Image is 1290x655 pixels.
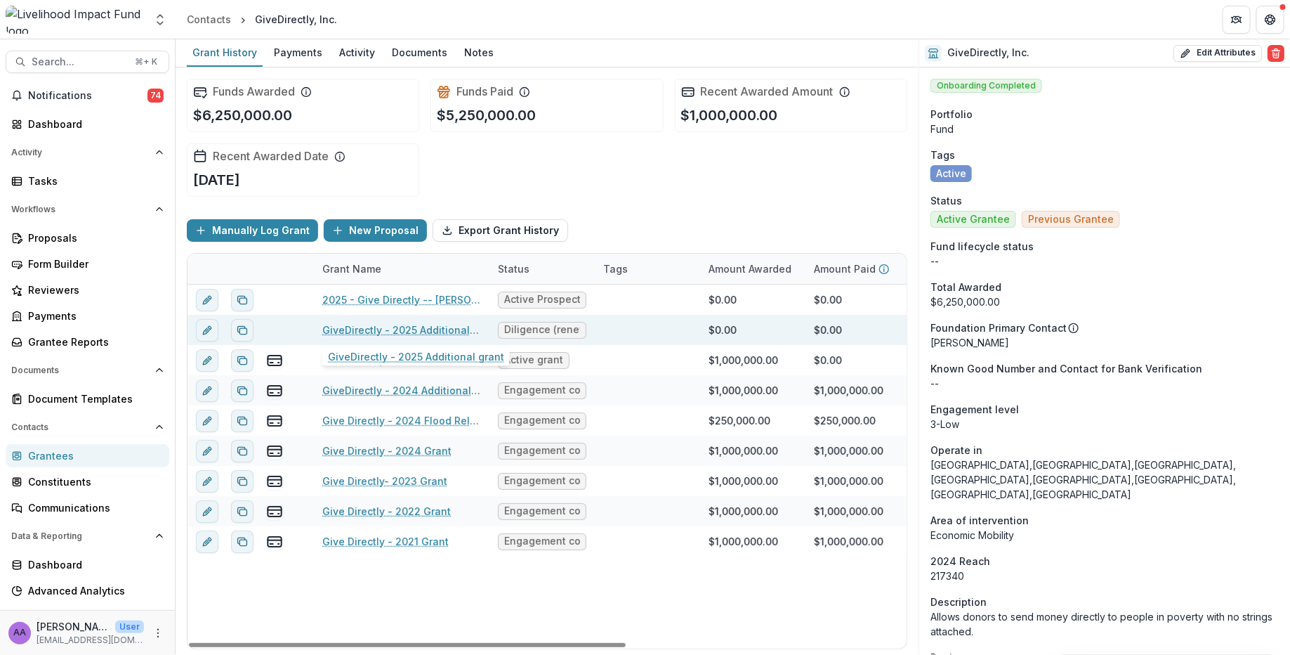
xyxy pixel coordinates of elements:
[930,609,1279,639] p: Allows donors to send money directly to people in poverty with no strings attached.
[32,56,126,68] span: Search...
[595,261,636,276] div: Tags
[489,261,538,276] div: Status
[28,448,158,463] div: Grantees
[709,353,778,368] div: $1,000,000.00
[150,625,166,642] button: More
[489,254,595,284] div: Status
[930,595,987,609] span: Description
[814,292,842,307] div: $0.00
[322,474,447,488] a: Give Directly- 2023 Grant
[709,534,778,549] div: $1,000,000.00
[11,365,150,375] span: Documents
[28,609,158,624] div: Data Report
[814,504,883,519] div: $1,000,000.00
[814,383,883,398] div: $1,000,000.00
[28,231,158,245] div: Proposals
[930,239,1034,254] span: Fund lifecycle status
[314,254,489,284] div: Grant Name
[930,107,973,122] span: Portfolio
[231,349,254,372] button: Duplicate proposal
[930,554,990,569] span: 2024 Reach
[196,380,218,402] button: edit
[6,169,169,193] a: Tasks
[28,257,158,271] div: Form Builder
[504,384,580,396] span: Engagement completed
[6,84,169,107] button: Notifications74
[936,168,966,180] span: Active
[181,9,343,30] nav: breadcrumb
[334,39,381,67] a: Activity
[28,500,158,515] div: Communications
[930,122,1279,136] p: Fund
[196,500,218,523] button: edit
[266,443,283,460] button: view-payments
[324,219,427,242] button: New Proposal
[504,505,580,517] span: Engagement completed
[266,413,283,429] button: view-payments
[814,443,883,458] div: $1,000,000.00
[6,605,169,628] a: Data Report
[6,6,145,34] img: Livelihood Impact Fund logo
[322,413,481,428] a: Give Directly - 2024 Flood Relief Grant
[187,42,263,63] div: Grant History
[930,335,1279,350] p: [PERSON_NAME]
[231,470,254,493] button: Duplicate proposal
[28,557,158,572] div: Dashboard
[814,474,883,488] div: $1,000,000.00
[37,619,110,634] p: [PERSON_NAME]
[213,150,329,163] h2: Recent Awarded Date
[595,254,700,284] div: Tags
[6,112,169,136] a: Dashboard
[11,422,150,432] span: Contacts
[6,304,169,327] a: Payments
[6,416,169,439] button: Open Contacts
[28,90,147,102] span: Notifications
[6,525,169,547] button: Open Data & Reporting
[1028,214,1114,226] span: Previous Grantee
[504,536,580,547] span: Engagement completed
[266,352,283,369] button: view-payments
[181,9,237,30] a: Contacts
[11,148,150,157] span: Activity
[196,410,218,432] button: edit
[187,12,231,27] div: Contacts
[322,383,481,398] a: GiveDirectly - 2024 Additional Grant
[930,417,1279,432] p: 3-Low
[930,513,1029,528] span: Area of intervention
[6,252,169,275] a: Form Builder
[6,330,169,354] a: Grantee Reports
[28,391,158,406] div: Document Templates
[1223,6,1251,34] button: Partners
[6,359,169,382] button: Open Documents
[1173,45,1262,62] button: Edit Attributes
[196,349,218,372] button: edit
[1268,45,1284,62] button: Delete
[930,458,1279,502] p: [GEOGRAPHIC_DATA],[GEOGRAPHIC_DATA],[GEOGRAPHIC_DATA],[GEOGRAPHIC_DATA],[GEOGRAPHIC_DATA],[GEOGRA...
[231,380,254,402] button: Duplicate proposal
[6,496,169,519] a: Communications
[805,254,911,284] div: Amount Paid
[187,219,318,242] button: Manually Log Grant
[266,533,283,550] button: view-payments
[6,553,169,576] a: Dashboard
[231,410,254,432] button: Duplicate proposal
[322,292,481,307] a: 2025 - Give Directly -- [PERSON_NAME] Malawi Small Business RCT Add-on
[115,621,144,633] p: User
[681,105,778,126] p: $1,000,000.00
[231,289,254,311] button: Duplicate proposal
[709,443,778,458] div: $1,000,000.00
[213,85,295,98] h2: Funds Awarded
[930,361,1202,376] span: Known Good Number and Contact for Bank Verification
[322,443,452,458] a: Give Directly - 2024 Grant
[700,261,800,276] div: Amount Awarded
[930,254,1279,268] p: --
[814,534,883,549] div: $1,000,000.00
[6,444,169,467] a: Grantees
[700,254,805,284] div: Amount Awarded
[11,531,150,541] span: Data & Reporting
[930,280,1001,294] span: Total Awarded
[459,42,499,63] div: Notes
[386,42,453,63] div: Documents
[937,214,1010,226] span: Active Grantee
